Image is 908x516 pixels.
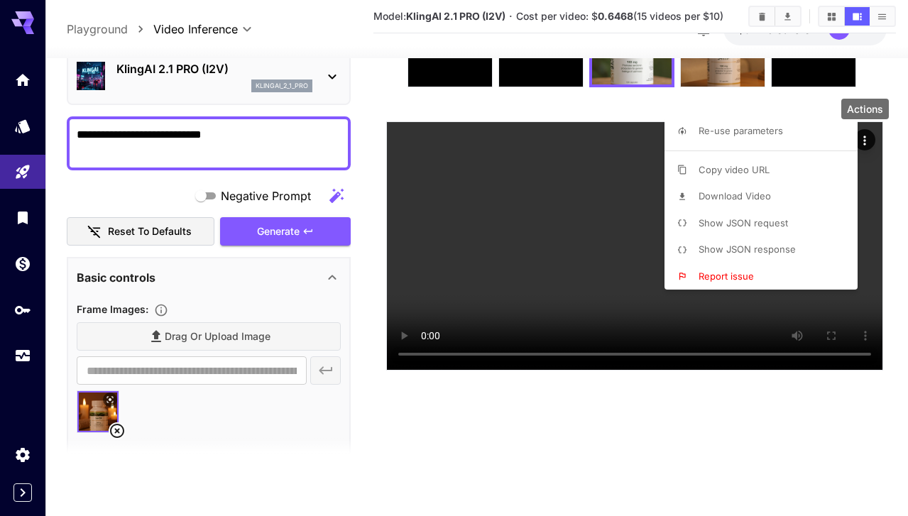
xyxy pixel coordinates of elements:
[699,164,770,175] span: Copy video URL
[699,125,783,136] span: Re-use parameters
[699,243,796,255] span: Show JSON response
[699,217,788,229] span: Show JSON request
[699,190,771,202] span: Download Video
[841,99,889,119] div: Actions
[699,270,754,282] span: Report issue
